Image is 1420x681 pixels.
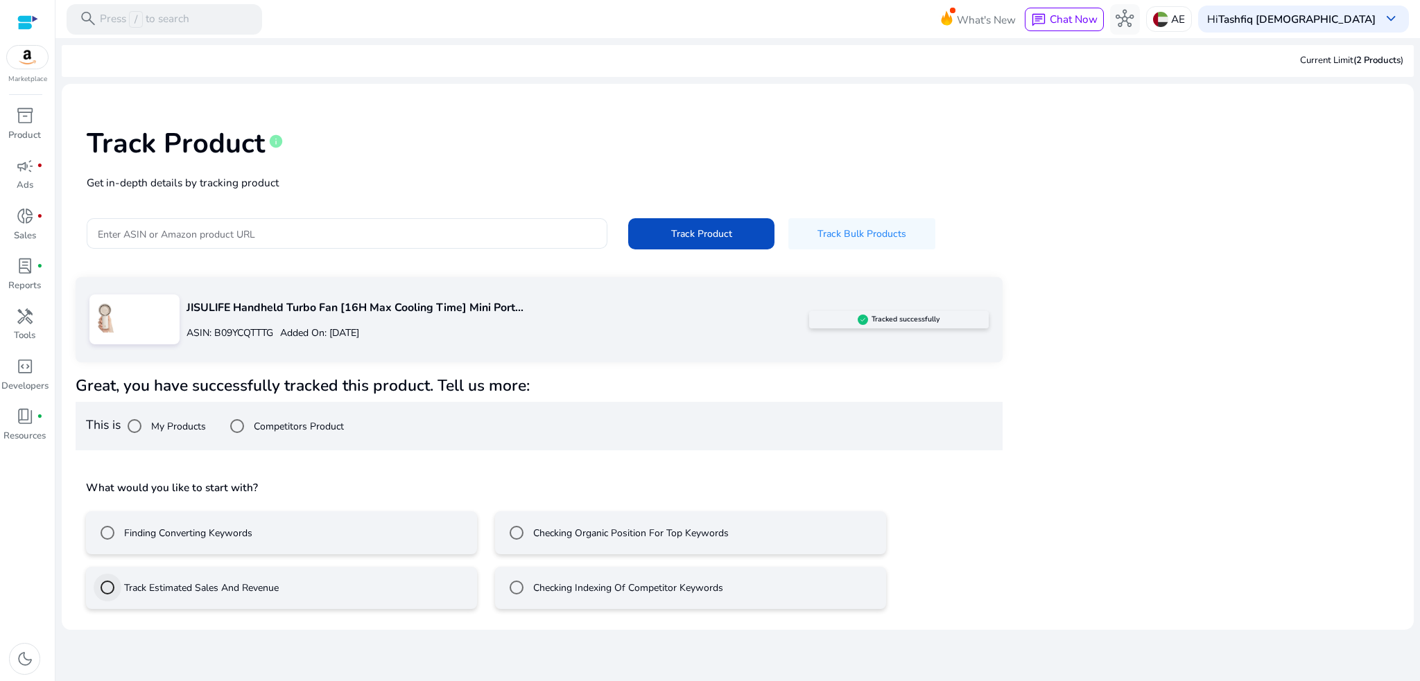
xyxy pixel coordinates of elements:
[788,218,935,249] button: Track Bulk Products
[872,315,940,324] h5: Tracked successfully
[671,227,732,241] span: Track Product
[1300,54,1403,68] div: Current Limit )
[187,326,273,340] p: ASIN: B09YCQTTTG
[87,127,265,161] h1: Track Product
[817,227,906,241] span: Track Bulk Products
[1171,7,1185,31] p: AE
[8,129,41,143] p: Product
[7,46,49,69] img: amazon.svg
[89,301,121,333] img: 61g9VYRdAyL.jpg
[79,10,97,28] span: search
[957,8,1016,32] span: What's New
[148,419,206,434] label: My Products
[1353,54,1401,67] span: (2 Products
[37,263,43,269] span: fiber_manual_record
[273,326,359,340] p: Added On: [DATE]
[1,380,49,393] p: Developers
[121,526,252,540] label: Finding Converting Keywords
[858,315,868,325] img: sellerapp_active
[1382,10,1400,28] span: keyboard_arrow_down
[1153,12,1168,27] img: ae.svg
[37,414,43,420] span: fiber_manual_record
[129,11,142,28] span: /
[1031,12,1046,28] span: chat
[121,581,279,595] label: Track Estimated Sales And Revenue
[1218,12,1376,26] b: Tashfiq [DEMOGRAPHIC_DATA]
[8,279,41,293] p: Reports
[1116,10,1134,28] span: hub
[87,175,1389,191] p: Get in-depth details by tracking product
[530,581,723,595] label: Checking Indexing Of Competitor Keywords
[1110,4,1141,35] button: hub
[37,213,43,220] span: fiber_manual_record
[86,480,992,495] h5: What would you like to start with?
[8,74,47,85] p: Marketplace
[16,407,34,425] span: book_4
[16,308,34,326] span: handyman
[17,179,33,193] p: Ads
[16,107,34,125] span: inventory_2
[268,134,284,149] span: info
[3,430,46,443] p: Resources
[16,157,34,175] span: campaign
[187,300,809,317] p: JISULIFE Handheld Turbo Fan [16H Max Cooling Time] Mini Port...
[76,402,1003,450] div: This is
[14,229,36,243] p: Sales
[76,376,1003,395] h4: Great, you have successfully tracked this product. Tell us more:
[16,207,34,225] span: donut_small
[16,357,34,375] span: code_blocks
[16,257,34,275] span: lab_profile
[530,526,729,540] label: Checking Organic Position For Top Keywords
[100,11,189,28] p: Press to search
[628,218,774,249] button: Track Product
[251,419,344,434] label: Competitors Product
[1050,12,1098,26] span: Chat Now
[1207,14,1376,24] p: Hi
[37,163,43,169] span: fiber_manual_record
[1025,8,1103,31] button: chatChat Now
[16,650,34,668] span: dark_mode
[14,329,35,343] p: Tools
